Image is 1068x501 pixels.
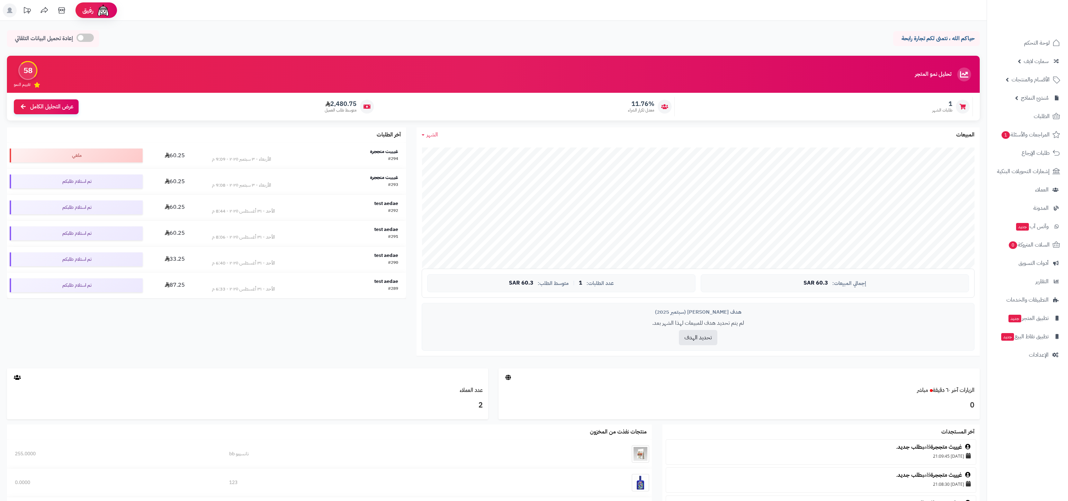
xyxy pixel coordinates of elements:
span: 1 [579,280,582,286]
a: بطلب جديد [897,471,924,479]
div: نانسيبو bb [229,450,511,457]
span: جديد [1016,223,1029,231]
span: طلبات الشهر [932,107,952,113]
img: logo-2.png [1021,14,1061,29]
strong: test aedae [374,226,398,233]
span: الأقسام والمنتجات [1012,75,1050,84]
span: السلات المتروكة [1008,240,1050,250]
span: 2,480.75 [325,100,357,108]
span: تطبيق المتجر [1008,313,1049,323]
a: السلات المتروكة0 [991,236,1064,253]
a: الزيارات آخر ٦٠ دقيقةمباشر [917,386,975,394]
td: 87.25 [145,272,204,298]
div: الأربعاء - ٣ سبتمبر ٢٠٢٥ - 9:08 م [212,182,271,189]
td: 60.25 [145,195,204,220]
div: ملغي [10,149,143,162]
div: تم استلام طلبكم [10,200,143,214]
span: جديد [1008,315,1021,322]
div: 0.0000 [15,479,213,486]
h3: المبيعات [956,132,975,138]
div: #292 [388,208,398,215]
a: عدد العملاء [460,386,483,394]
span: 60.3 SAR [804,280,828,286]
span: إجمالي المبيعات: [832,280,866,286]
span: عدد الطلبات: [586,280,614,286]
a: التطبيقات والخدمات [991,292,1064,308]
span: 11.76% [628,100,654,108]
a: الطلبات [991,108,1064,125]
h3: تحليل نمو المتجر [915,71,951,78]
div: تم استلام طلبكم [10,278,143,292]
h3: آخر الطلبات [377,132,401,138]
a: تطبيق المتجرجديد [991,310,1064,326]
p: حياكم الله ، نتمنى لكم تجارة رابحة [898,35,975,43]
span: 1 [932,100,952,108]
span: 1 [1001,131,1010,139]
div: تم استلام طلبكم [10,252,143,266]
span: طلبات الإرجاع [1022,148,1050,158]
td: 60.25 [145,221,204,246]
div: هدف [PERSON_NAME] (سبتمبر 2025) [427,308,969,316]
div: تم استلام طلبكم [10,175,143,188]
div: #289 [388,286,398,293]
strong: test aedae [374,278,398,285]
a: بطلب جديد [897,443,924,451]
a: طلبات الإرجاع [991,145,1064,161]
div: الأحد - ٣١ أغسطس ٢٠٢٥ - 6:33 م [212,286,275,293]
span: 60.3 SAR [509,280,533,286]
a: الشهر [422,131,438,139]
span: أدوات التسويق [1018,258,1049,268]
h3: 2 [12,400,483,411]
a: تحديثات المنصة [18,3,36,19]
strong: test aedae [374,252,398,259]
div: 255.0000 [15,450,213,457]
a: إشعارات التحويلات البنكية [991,163,1064,180]
span: تطبيق نقاط البيع [1000,332,1049,341]
span: متوسط طلب العميل [325,107,357,113]
td: 60.25 [145,169,204,194]
a: المراجعات والأسئلة1 [991,126,1064,143]
div: [DATE] 21:09:45 [670,451,972,461]
span: وآتس آب [1015,222,1049,231]
div: [DATE] 21:08:30 [670,479,972,489]
span: مُنشئ النماذج [1021,93,1049,103]
a: الإعدادات [991,347,1064,363]
span: إعادة تحميل البيانات التلقائي [15,35,73,43]
div: الأحد - ٣١ أغسطس ٢٠٢٥ - 8:44 م [212,208,275,215]
a: غيييث متججرة [931,471,962,479]
img: نانسيبو bb [632,445,649,463]
span: تقييم النمو [14,82,30,88]
strong: غيييث متججرة [370,174,398,181]
a: التقارير [991,273,1064,290]
a: عرض التحليل الكامل [14,99,79,114]
span: التطبيقات والخدمات [1006,295,1049,305]
strong: غيييث متججرة [370,148,398,155]
td: 33.25 [145,247,204,272]
span: التقارير [1035,277,1049,286]
a: أدوات التسويق [991,255,1064,271]
a: تطبيق نقاط البيعجديد [991,328,1064,345]
div: الأحد - ٣١ أغسطس ٢٠٢٥ - 6:40 م [212,260,275,267]
td: 60.25 [145,143,204,168]
img: 123 [632,474,649,491]
span: لوحة التحكم [1024,38,1050,48]
button: تحديد الهدف [679,330,717,345]
div: #290 [388,260,398,267]
span: عرض التحليل الكامل [30,103,73,111]
div: #293 [388,182,398,189]
a: وآتس آبجديد [991,218,1064,235]
span: 0 [1008,241,1017,249]
span: رفيق [82,6,93,15]
div: #294 [388,156,398,163]
a: المدونة [991,200,1064,216]
p: لم يتم تحديد هدف للمبيعات لهذا الشهر بعد. [427,319,969,327]
span: سمارت لايف [1024,56,1049,66]
span: الشهر [427,131,438,139]
div: #291 [388,234,398,241]
div: قام . [670,443,972,451]
a: لوحة التحكم [991,35,1064,51]
div: تم استلام طلبكم [10,226,143,240]
h3: منتجات نفذت من المخزون [590,429,647,435]
h3: 0 [504,400,975,411]
img: ai-face.png [96,3,110,17]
